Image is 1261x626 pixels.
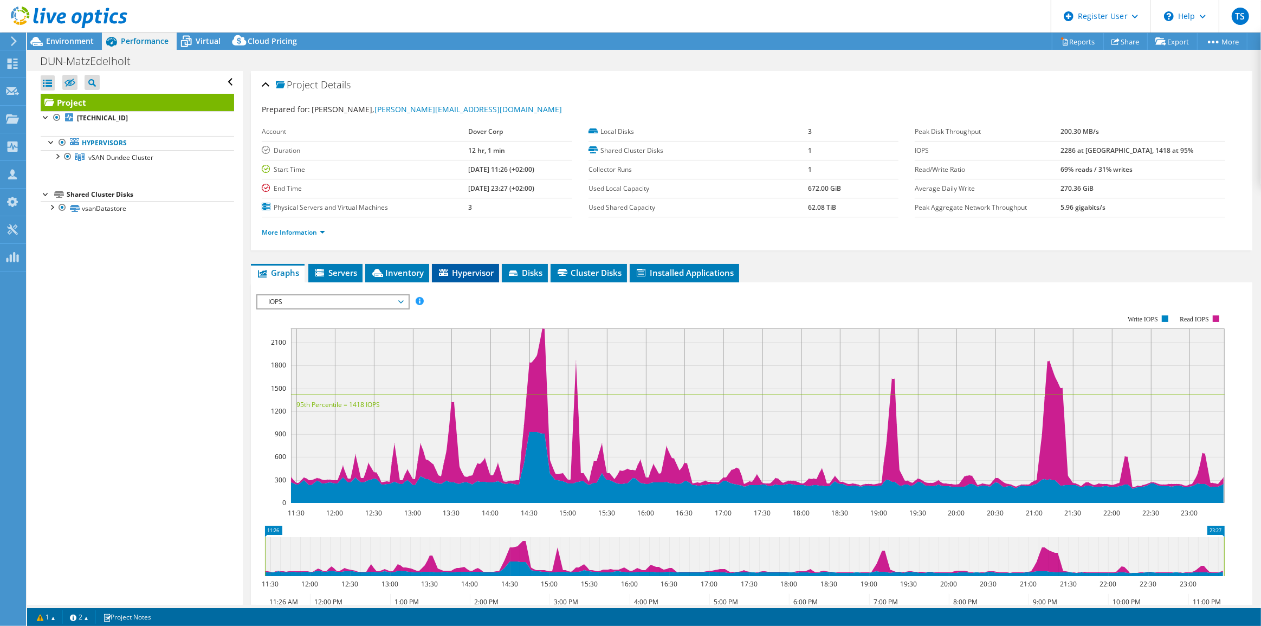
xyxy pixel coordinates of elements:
[275,475,286,485] text: 300
[262,164,468,175] label: Start Time
[256,267,299,278] span: Graphs
[1026,508,1043,518] text: 21:00
[275,429,286,438] text: 900
[41,150,234,164] a: vSAN Dundee Cluster
[808,184,841,193] b: 672.00 GiB
[502,579,519,589] text: 14:30
[701,579,718,589] text: 17:00
[915,183,1060,194] label: Average Daily Write
[262,104,310,114] label: Prepared for:
[271,360,286,370] text: 1800
[77,113,128,122] b: [TECHNICAL_ID]
[41,111,234,125] a: [TECHNICAL_ID]
[88,153,153,162] span: vSAN Dundee Cluster
[41,201,234,215] a: vsanDatastore
[622,579,638,589] text: 16:00
[275,452,286,461] text: 600
[1020,579,1037,589] text: 21:00
[808,146,812,155] b: 1
[676,508,693,518] text: 16:30
[1060,579,1077,589] text: 21:30
[589,183,808,194] label: Used Local Capacity
[781,579,798,589] text: 18:00
[29,610,63,624] a: 1
[741,579,758,589] text: 17:30
[1065,508,1082,518] text: 21:30
[469,165,535,174] b: [DATE] 11:26 (+02:00)
[808,127,812,136] b: 3
[915,145,1060,156] label: IOPS
[754,508,771,518] text: 17:30
[262,183,468,194] label: End Time
[271,338,286,347] text: 2100
[405,508,422,518] text: 13:00
[1052,33,1104,50] a: Reports
[1103,33,1148,50] a: Share
[871,508,888,518] text: 19:00
[95,610,159,624] a: Project Notes
[599,508,616,518] text: 15:30
[1060,146,1193,155] b: 2286 at [GEOGRAPHIC_DATA], 1418 at 95%
[248,36,297,46] span: Cloud Pricing
[1128,315,1159,323] text: Write IOPS
[832,508,849,518] text: 18:30
[262,145,468,156] label: Duration
[262,202,468,213] label: Physical Servers and Virtual Machines
[371,267,424,278] span: Inventory
[462,579,478,589] text: 14:00
[314,267,357,278] span: Servers
[437,267,494,278] span: Hypervisor
[46,36,94,46] span: Environment
[327,508,344,518] text: 12:00
[271,384,286,393] text: 1500
[366,508,383,518] text: 12:30
[469,184,535,193] b: [DATE] 23:27 (+02:00)
[556,267,622,278] span: Cluster Disks
[589,202,808,213] label: Used Shared Capacity
[1180,579,1197,589] text: 23:00
[1197,33,1247,50] a: More
[980,579,997,589] text: 20:30
[1181,508,1198,518] text: 23:00
[469,203,473,212] b: 3
[121,36,169,46] span: Performance
[541,579,558,589] text: 15:00
[507,267,542,278] span: Disks
[196,36,221,46] span: Virtual
[589,126,808,137] label: Local Disks
[1060,184,1094,193] b: 270.36 GiB
[288,508,305,518] text: 11:30
[808,165,812,174] b: 1
[374,104,562,114] a: [PERSON_NAME][EMAIL_ADDRESS][DOMAIN_NAME]
[41,136,234,150] a: Hypervisors
[521,508,538,518] text: 14:30
[1060,127,1099,136] b: 200.30 MB/s
[1147,33,1198,50] a: Export
[861,579,878,589] text: 19:00
[589,145,808,156] label: Shared Cluster Disks
[262,228,325,237] a: More Information
[987,508,1004,518] text: 20:30
[67,188,234,201] div: Shared Cluster Disks
[263,295,402,308] span: IOPS
[469,127,503,136] b: Dover Corp
[915,202,1060,213] label: Peak Aggregate Network Throughput
[589,164,808,175] label: Collector Runs
[282,498,286,507] text: 0
[1140,579,1157,589] text: 22:30
[821,579,838,589] text: 18:30
[271,406,286,416] text: 1200
[1060,165,1133,174] b: 69% reads / 31% writes
[901,579,917,589] text: 19:30
[482,508,499,518] text: 14:00
[41,94,234,111] a: Project
[1180,315,1210,323] text: Read IOPS
[382,579,399,589] text: 13:00
[1164,11,1174,21] svg: \n
[469,146,506,155] b: 12 hr, 1 min
[62,610,96,624] a: 2
[793,508,810,518] text: 18:00
[296,400,380,409] text: 95th Percentile = 1418 IOPS
[302,579,319,589] text: 12:00
[1104,508,1121,518] text: 22:00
